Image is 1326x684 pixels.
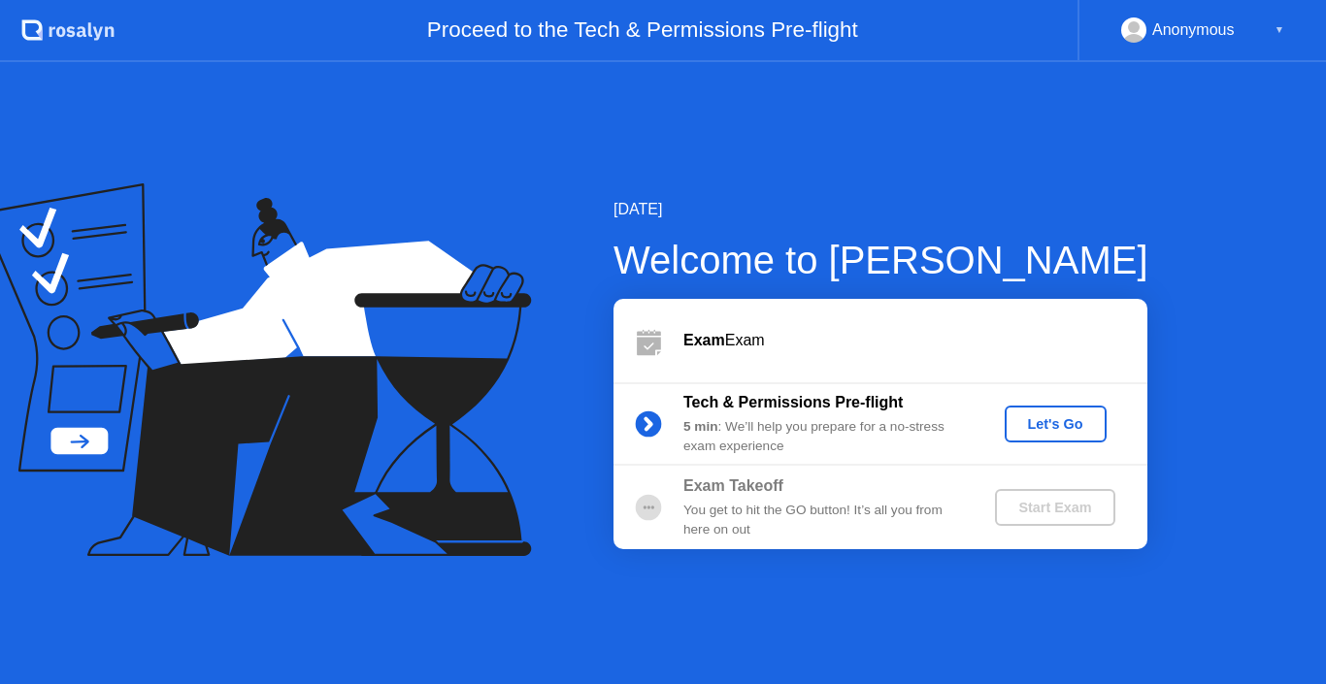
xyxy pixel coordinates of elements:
[1152,17,1235,43] div: Anonymous
[683,394,903,410] b: Tech & Permissions Pre-flight
[1003,500,1107,515] div: Start Exam
[1275,17,1284,43] div: ▼
[683,417,963,457] div: : We’ll help you prepare for a no-stress exam experience
[683,501,963,540] div: You get to hit the GO button! It’s all you from here on out
[1012,416,1099,432] div: Let's Go
[613,231,1148,289] div: Welcome to [PERSON_NAME]
[683,419,718,434] b: 5 min
[683,332,725,348] b: Exam
[613,198,1148,221] div: [DATE]
[683,329,1147,352] div: Exam
[995,489,1114,526] button: Start Exam
[1005,406,1107,442] button: Let's Go
[683,477,783,494] b: Exam Takeoff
